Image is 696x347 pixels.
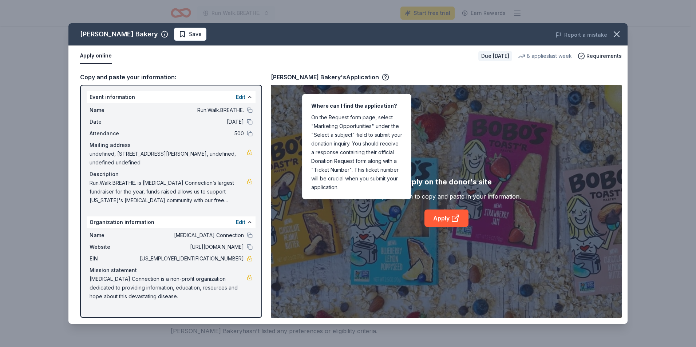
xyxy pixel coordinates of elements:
span: Attendance [90,129,138,138]
span: Name [90,231,138,240]
span: [MEDICAL_DATA] Connection [138,231,244,240]
span: EIN [90,254,138,263]
span: Save [189,30,202,39]
div: [PERSON_NAME] Bakery [80,28,158,40]
button: Apply online [80,48,112,64]
div: Keep this open to copy and paste in your information. [372,192,521,201]
div: Mailing address [90,141,253,149]
span: [US_EMPLOYER_IDENTIFICATION_NUMBER] [138,254,244,263]
div: On the Request form page, select "Marketing Opportunities" under the "Select a subject" field to ... [302,94,411,199]
span: Run.Walk.BREATHE. is [MEDICAL_DATA] Connection’s largest fundraiser for the year, funds raised al... [90,179,247,205]
div: Copy and paste your information: [80,72,262,82]
span: undefined, [STREET_ADDRESS][PERSON_NAME], undefined, undefined undefined [90,149,247,167]
span: Name [90,106,138,115]
div: Event information [87,91,256,103]
a: Apply [424,210,468,227]
button: Edit [236,218,245,227]
span: [MEDICAL_DATA] Connection is a non-profit organization dedicated to providing information, educat... [90,275,247,301]
button: Save [174,28,206,41]
div: 8 applies last week [518,52,572,60]
div: Where can I find the application? [311,101,402,110]
button: Report a mistake [555,31,607,39]
div: Organization information [87,216,256,228]
span: [URL][DOMAIN_NAME] [138,243,244,251]
span: Website [90,243,138,251]
div: Description [90,170,253,179]
button: Requirements [578,52,622,60]
div: Due [DATE] [478,51,512,61]
button: Edit [236,93,245,101]
div: Mission statement [90,266,253,275]
span: Run.Walk.BREATHE. [138,106,244,115]
div: [PERSON_NAME] Bakery's Application [271,72,389,82]
span: [DATE] [138,117,244,126]
span: Requirements [586,52,622,60]
div: Apply on the donor's site [401,176,492,188]
span: Date [90,117,138,126]
span: 500 [138,129,244,138]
